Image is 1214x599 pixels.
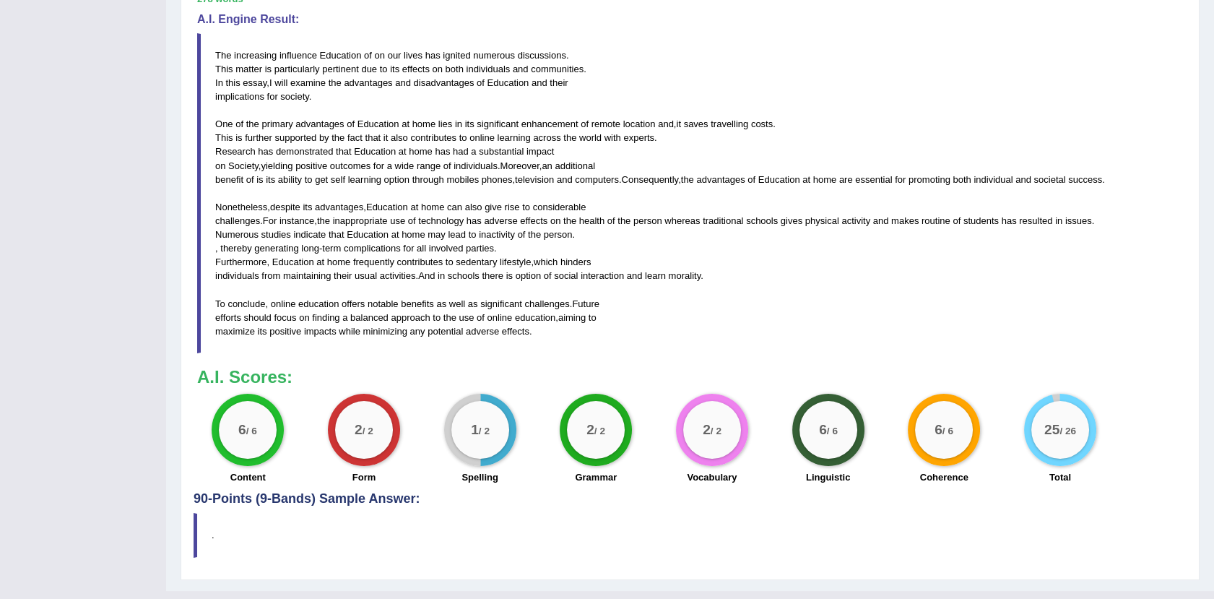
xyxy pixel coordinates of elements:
span: essay [243,77,266,88]
big: 1 [471,422,479,438]
span: location [623,118,656,129]
span: this [225,77,240,88]
span: schools [448,270,480,281]
span: inappropriate [333,215,388,226]
span: adverse [484,215,517,226]
span: to [305,174,313,185]
span: Moreover [500,160,539,171]
span: examine [290,77,326,88]
label: Content [230,470,266,484]
span: inactivity [479,229,515,240]
span: option [516,270,541,281]
span: for [895,174,906,185]
span: impacts [304,326,337,337]
span: are [839,174,853,185]
span: option [384,174,409,185]
span: contributes [410,132,456,143]
span: schools [746,215,778,226]
span: communities [531,64,584,74]
span: Possible typo: you repeated a whitespace (did you mean: ) [372,50,375,61]
span: finding [312,312,339,323]
span: And [418,270,435,281]
span: aiming [558,312,586,323]
span: can [447,202,462,212]
span: phones [482,174,513,185]
span: advantages [344,77,392,88]
span: at [410,202,418,212]
h4: A.I. Engine Result: [197,13,1183,26]
span: significant [477,118,519,129]
span: involved [429,243,464,254]
span: due [361,64,377,74]
span: considerable [533,202,586,212]
span: hinders [560,257,591,267]
span: traditional [703,215,743,226]
span: promoting [909,174,950,185]
span: thereby [220,243,251,254]
span: parties [466,243,494,254]
span: Education [487,77,529,88]
span: individual [974,174,1013,185]
span: challenges [215,215,260,226]
span: and [873,215,889,226]
span: maintaining [283,270,331,281]
span: Put a space after the comma, but not before the comma. (did you mean: ,) [215,243,218,254]
span: of [747,174,755,185]
span: issues [1065,215,1092,226]
span: and [532,77,547,88]
span: as [436,298,446,309]
span: has [425,50,441,61]
span: its [258,326,267,337]
span: lies [438,118,453,129]
span: contributes [397,257,443,267]
span: saves [684,118,708,129]
span: home [409,146,433,157]
span: may [428,229,446,240]
span: across [533,132,560,143]
span: learning [497,132,530,143]
span: had [453,146,469,157]
span: substantial [479,146,524,157]
span: well [449,298,465,309]
span: The [215,50,231,61]
span: online [487,312,513,323]
span: a [342,312,347,323]
big: 6 [819,422,827,438]
span: that [365,132,381,143]
span: its [303,202,312,212]
span: from [261,270,280,281]
span: individuals [467,64,511,74]
span: at [316,257,324,267]
span: potential [428,326,463,337]
span: routine [922,215,950,226]
span: and [627,270,643,281]
label: Vocabulary [687,470,737,484]
span: on [299,312,309,323]
span: and [513,64,529,74]
span: their [334,270,352,281]
span: self [331,174,345,185]
span: there [482,270,503,281]
span: for [373,160,384,171]
span: Research [215,146,256,157]
span: at [391,229,399,240]
span: instance [279,215,314,226]
span: Future [572,298,599,309]
big: 2 [586,422,594,438]
span: disadvantages [414,77,474,88]
span: Numerous [215,229,259,240]
span: numerous [473,50,515,61]
span: of [443,160,451,171]
span: the [329,77,342,88]
span: whereas [664,215,700,226]
span: of [607,215,615,226]
span: maximize [215,326,255,337]
span: learn [645,270,666,281]
span: particularly [274,64,320,74]
span: focus [274,312,296,323]
span: adverse [466,326,499,337]
span: also [465,202,482,212]
span: on [432,64,442,74]
span: usual [355,270,377,281]
span: their [550,77,568,88]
